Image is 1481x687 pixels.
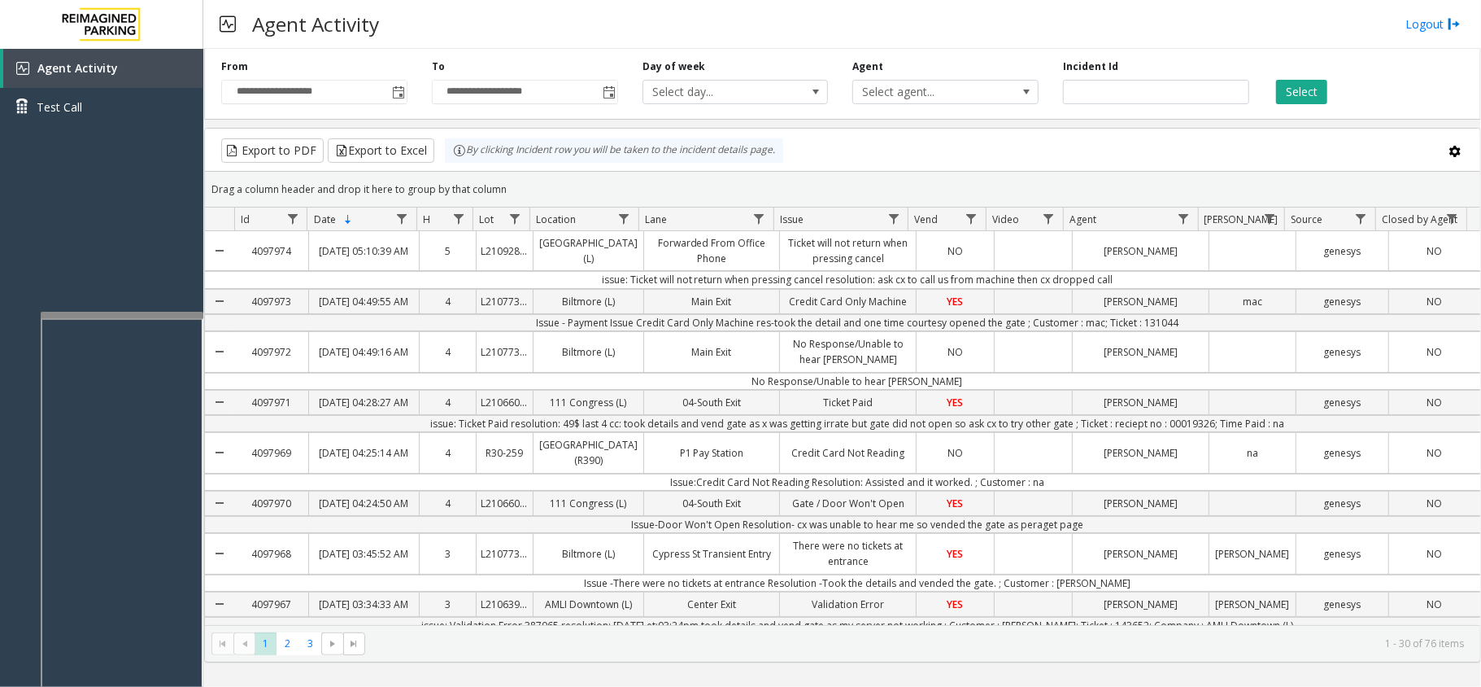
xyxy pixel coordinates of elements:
a: Location Filter Menu [613,208,635,230]
a: Ticket will not return when pressing cancel [780,231,916,270]
a: [PERSON_NAME] [1073,290,1209,313]
span: Page 3 [299,632,321,654]
a: AMLI Downtown (L) [534,593,643,616]
span: YES [947,295,964,308]
a: [GEOGRAPHIC_DATA] (L) [534,231,643,270]
a: [PERSON_NAME] [1073,441,1209,465]
a: Biltmore (L) [534,542,643,566]
label: Agent [852,59,883,74]
a: Vend Filter Menu [960,208,982,230]
td: Issue-Door Won't Open Resolution- cx was unable to hear me so vended the gate as peraget page [234,516,1480,533]
span: Go to the next page [321,632,343,655]
a: YES [917,492,994,515]
a: There were no tickets at entrance [780,534,916,573]
a: Parker Filter Menu [1259,208,1281,230]
h3: Agent Activity [244,4,387,44]
a: genesys [1296,391,1387,414]
span: NO [947,446,963,460]
a: 04-South Exit [644,391,780,414]
a: Collapse Details [205,586,234,623]
a: [PERSON_NAME] [1073,391,1209,414]
label: From [221,59,248,74]
span: Toggle popup [599,81,617,103]
a: [DATE] 03:45:52 AM [309,542,419,566]
a: [DATE] 04:24:50 AM [309,492,419,515]
a: [PERSON_NAME] [1073,492,1209,515]
span: YES [947,396,964,409]
label: To [432,59,445,74]
a: [PERSON_NAME] [1073,239,1209,263]
a: genesys [1296,492,1387,515]
a: Forwarded From Office Phone [644,231,780,270]
a: Collapse Details [205,326,234,378]
a: 4 [420,340,476,364]
span: NO [947,244,963,258]
a: Ticket Paid [780,391,916,414]
a: Date Filter Menu [391,208,413,230]
a: na [1209,441,1296,465]
a: Lane Filter Menu [748,208,770,230]
a: YES [917,391,994,414]
a: genesys [1296,593,1387,616]
td: Issue -There were no tickets at entrance Resolution -Took the details and vended the gate. ; Cust... [234,575,1480,592]
span: Select day... [643,81,791,103]
span: Select agent... [853,81,1000,103]
img: 'icon' [16,62,29,75]
a: [GEOGRAPHIC_DATA] (R390) [534,433,643,472]
a: Logout [1405,15,1461,33]
a: NO [1389,593,1480,616]
a: 3 [420,593,476,616]
span: NO [1427,345,1442,359]
img: pageIcon [220,4,236,44]
span: NO [1427,497,1442,510]
a: 4097970 [234,492,308,515]
span: Go to the last page [343,632,365,655]
a: 4097974 [234,239,308,263]
a: NO [1389,340,1480,364]
a: [PERSON_NAME] [1073,340,1209,364]
a: NO [1389,239,1480,263]
span: Test Call [37,98,82,116]
td: No Response/Unable to hear [PERSON_NAME] [234,373,1480,390]
a: 4097969 [234,441,308,465]
a: Closed by Agent Filter Menu [1441,208,1463,230]
a: NO [1389,542,1480,566]
a: [PERSON_NAME] [1209,542,1296,566]
span: Agent Activity [37,60,118,76]
a: [DATE] 04:28:27 AM [309,391,419,414]
span: Video [992,212,1019,226]
a: Lot Filter Menu [503,208,525,230]
a: Issue Filter Menu [882,208,904,230]
td: issue: Ticket will not return when pressing cancel resolution: ask cx to call us from machine the... [234,271,1480,288]
a: 111 Congress (L) [534,391,643,414]
a: 4097972 [234,340,308,364]
a: YES [917,593,994,616]
a: NO [917,239,994,263]
span: NO [1427,295,1442,308]
span: Page 2 [277,632,298,654]
a: Gate / Door Won't Open [780,492,916,515]
td: Issue:Credit Card Not Reading Resolution: Assisted and it worked. ; Customer : na [234,474,1480,491]
span: NO [1427,547,1442,561]
img: logout [1448,15,1461,33]
span: Page 1 [255,632,277,654]
span: Toggle popup [389,81,407,103]
a: H Filter Menu [447,208,469,230]
span: Sortable [342,213,355,226]
button: Export to PDF [221,138,324,163]
a: Cypress St Transient Entry [644,542,780,566]
a: [DATE] 04:49:16 AM [309,340,419,364]
span: NO [1427,446,1442,460]
span: Lane [645,212,667,226]
span: Date [314,212,336,226]
a: genesys [1296,340,1387,364]
a: genesys [1296,290,1387,313]
a: P1 Pay Station [644,441,780,465]
button: Export to Excel [328,138,434,163]
kendo-pager-info: 1 - 30 of 76 items [375,637,1464,650]
span: NO [1427,396,1442,409]
span: NO [947,345,963,359]
a: Credit Card Not Reading [780,441,916,465]
a: [DATE] 04:49:55 AM [309,290,419,313]
a: NO [917,441,994,465]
